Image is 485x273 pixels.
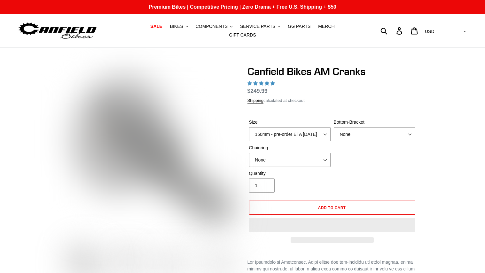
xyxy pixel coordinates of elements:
span: Add to cart [318,205,346,210]
input: Search [384,24,400,38]
button: BIKES [167,22,191,31]
span: COMPONENTS [196,24,228,29]
button: SERVICE PARTS [237,22,283,31]
a: GIFT CARDS [226,31,259,39]
img: Canfield Bikes [18,21,98,41]
div: calculated at checkout. [247,97,417,104]
span: SALE [150,24,162,29]
img: Canfield Bikes AM Cranks [70,67,237,234]
span: SERVICE PARTS [240,24,275,29]
span: GG PARTS [288,24,310,29]
a: SALE [147,22,165,31]
span: $249.99 [247,88,268,94]
span: MERCH [318,24,334,29]
span: BIKES [170,24,183,29]
label: Bottom-Bracket [334,119,415,126]
button: COMPONENTS [192,22,236,31]
label: Chainring [249,145,331,151]
span: 4.97 stars [247,81,276,86]
a: GG PARTS [285,22,314,31]
label: Quantity [249,170,331,177]
h1: Canfield Bikes AM Cranks [247,65,417,78]
span: GIFT CARDS [229,32,256,38]
button: Add to cart [249,201,415,215]
label: Size [249,119,331,126]
a: MERCH [315,22,338,31]
a: Shipping [247,98,264,103]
